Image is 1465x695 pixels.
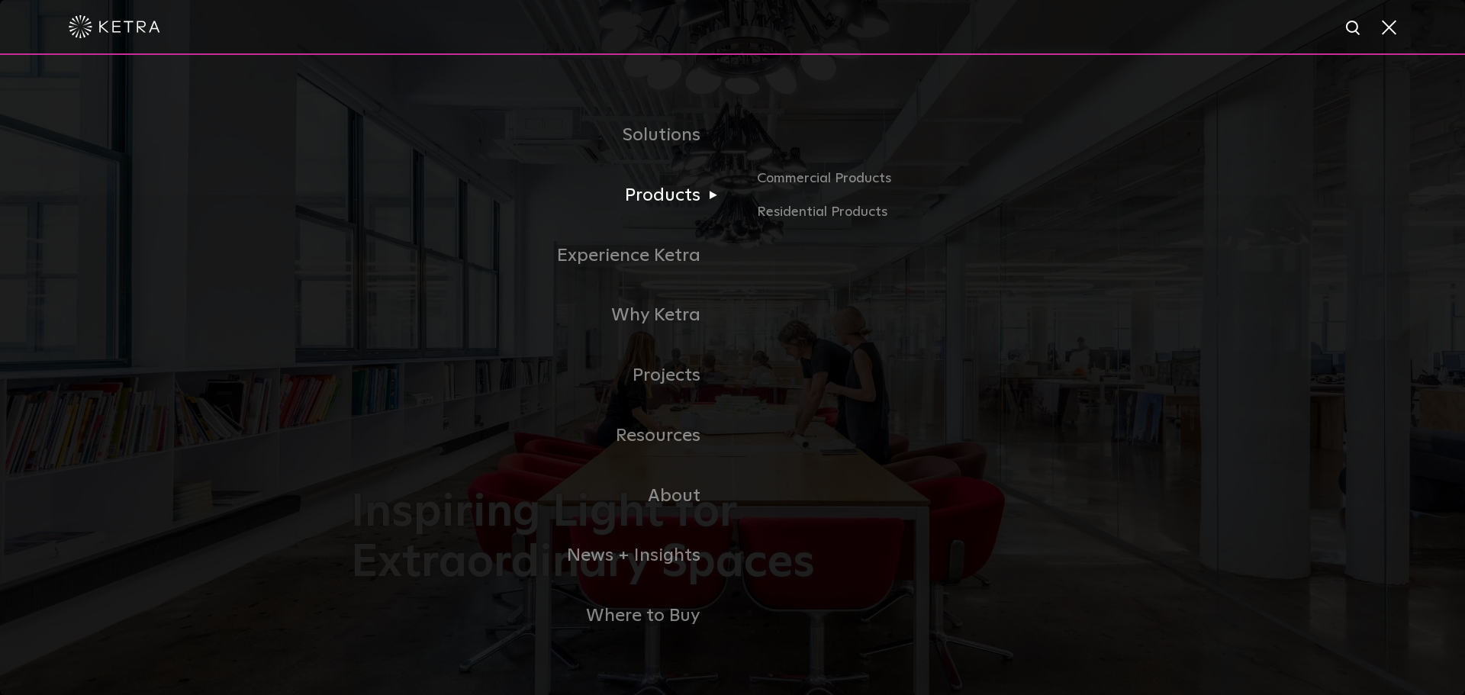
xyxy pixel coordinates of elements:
[351,166,732,226] a: Products
[757,201,1114,224] a: Residential Products
[351,226,732,286] a: Experience Ketra
[351,346,732,406] a: Projects
[351,285,732,346] a: Why Ketra
[351,586,732,646] a: Where to Buy
[1344,19,1364,38] img: search icon
[351,466,732,526] a: About
[757,168,1114,201] a: Commercial Products
[351,526,732,586] a: News + Insights
[351,406,732,466] a: Resources
[351,105,1114,646] div: Navigation Menu
[351,105,732,166] a: Solutions
[69,15,160,38] img: ketra-logo-2019-white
